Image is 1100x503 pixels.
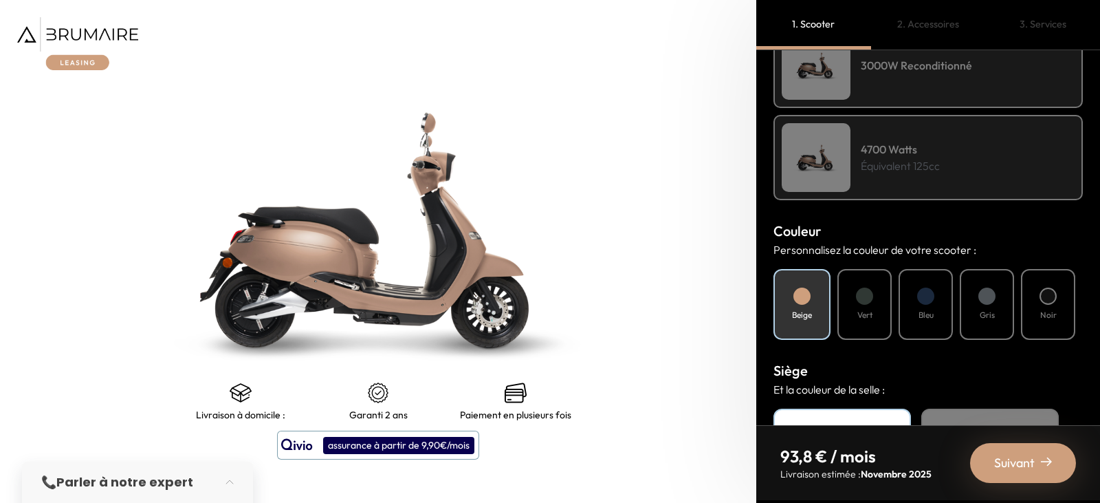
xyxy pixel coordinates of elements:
[277,431,479,460] button: assurance à partir de 9,90€/mois
[861,57,972,74] h4: 3000W Reconditionné
[773,221,1083,242] h3: Couleur
[196,409,285,420] p: Livraison à domicile :
[773,381,1083,398] p: Et la couleur de la selle :
[505,382,527,404] img: credit-cards.png
[980,309,995,321] h4: Gris
[367,382,389,404] img: certificat-de-garantie.png
[349,409,408,420] p: Garanti 2 ans
[782,31,850,100] img: Scooter Leasing
[17,17,138,70] img: Brumaire Leasing
[1041,456,1052,467] img: right-arrow-2.png
[460,409,571,420] p: Paiement en plusieurs fois
[780,467,932,481] p: Livraison estimée :
[861,468,932,480] span: Novembre 2025
[861,158,940,174] p: Équivalent 125cc
[782,123,850,192] img: Scooter Leasing
[773,242,1083,258] p: Personnalisez la couleur de votre scooter :
[857,309,872,321] h4: Vert
[230,382,252,404] img: shipping.png
[773,361,1083,381] h3: Siège
[918,309,934,321] h4: Bleu
[323,437,474,454] div: assurance à partir de 9,90€/mois
[281,437,313,453] img: logo qivio
[782,417,903,435] h4: Noir
[780,445,932,467] p: 93,8 € / mois
[1040,309,1057,321] h4: Noir
[792,309,812,321] h4: Beige
[994,453,1035,473] span: Suivant
[929,417,1050,435] h4: Beige
[861,141,940,158] h4: 4700 Watts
